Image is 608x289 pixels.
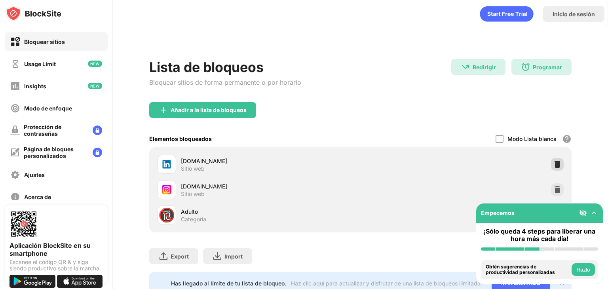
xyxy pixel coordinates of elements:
img: favicons [162,160,171,169]
div: Añadir a la lista de bloqueos [171,107,247,113]
div: Sitio web [181,165,205,172]
img: settings-off.svg [10,170,20,180]
div: ¡Sólo queda 4 steps para liberar una hora más cada día! [481,228,598,243]
img: new-icon.svg [88,61,102,67]
div: Usage Limit [24,61,56,67]
div: Modo Lista blanca [507,135,557,142]
button: Hazlo [572,263,595,276]
div: Lista de bloqueos [149,59,301,75]
img: favicons [162,185,171,194]
div: Bloquear sitios de forma permanente o por horario [149,78,301,86]
div: Redirigir [473,64,496,70]
div: Ajustes [24,171,45,178]
img: block-on.svg [10,37,20,47]
img: lock-menu.svg [93,125,102,135]
div: Insights [24,83,46,89]
img: customize-block-page-off.svg [10,148,20,157]
div: Elementos bloqueados [149,135,212,142]
img: password-protection-off.svg [10,125,20,135]
img: time-usage-off.svg [10,59,20,69]
img: insights-off.svg [10,81,20,91]
img: download-on-the-app-store.svg [57,275,103,288]
div: Protección de contraseñas [24,124,86,137]
img: new-icon.svg [88,83,102,89]
img: omni-setup-toggle.svg [590,209,598,217]
img: focus-off.svg [10,103,20,113]
div: [DOMAIN_NAME] [181,182,360,190]
div: Categoría [181,216,206,223]
div: Haz clic aquí para actualizar y disfrutar de una lista de bloqueos ilimitada. [291,280,482,287]
div: animation [480,6,534,22]
div: Programar [533,64,562,70]
div: Has llegado al límite de tu lista de bloqueo. [171,280,286,287]
div: Acerca de [24,194,51,200]
div: Inicio de sesión [553,11,595,17]
img: get-it-on-google-play.svg [9,275,55,288]
div: Obtén sugerencias de productividad personalizadas [486,264,570,276]
div: Aplicación BlockSite en su smartphone [9,241,103,257]
div: 🔞 [158,207,175,223]
div: Sitio web [181,190,205,198]
div: [DOMAIN_NAME] [181,157,360,165]
div: Import [224,253,243,260]
img: lock-menu.svg [93,148,102,157]
img: options-page-qr-code.png [9,210,38,238]
img: eye-not-visible.svg [579,209,587,217]
div: Página de bloques personalizados [24,146,86,159]
img: logo-blocksite.svg [6,6,61,21]
div: Export [171,253,189,260]
div: Modo de enfoque [24,105,72,112]
div: Adulto [181,207,360,216]
img: about-off.svg [10,192,20,202]
div: Empecemos [481,209,515,216]
div: Escanee el código QR & y siga siendo productivo sobre la marcha [9,259,103,272]
div: Bloquear sitios [24,38,65,45]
